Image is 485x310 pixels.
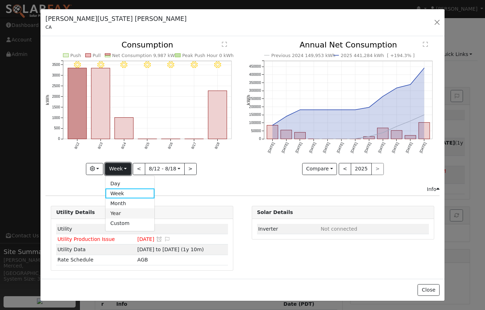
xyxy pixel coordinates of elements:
[249,113,261,117] text: 150000
[395,87,398,90] circle: onclick=""
[419,123,430,139] rect: onclick=""
[321,226,357,232] span: ID: null, authorized: None
[214,61,221,68] i: 8/18 - Clear
[336,142,344,153] text: [DATE]
[52,116,60,120] text: 1000
[377,128,388,139] rect: onclick=""
[257,224,320,234] td: Inverter
[56,224,136,234] td: Utility
[354,137,356,140] circle: onclick=""
[144,61,151,68] i: 8/15 - Clear
[395,125,398,128] circle: onclick=""
[56,255,136,265] td: Rate Schedule
[144,142,150,150] text: 8/15
[52,84,60,88] text: 2500
[391,142,399,153] text: [DATE]
[340,108,343,111] circle: onclick=""
[339,163,351,175] button: <
[249,73,261,77] text: 400000
[249,105,261,109] text: 200000
[191,61,198,68] i: 8/17 - Clear
[112,53,178,58] text: Net Consumption 9,987 kWh
[322,142,330,153] text: [DATE]
[251,129,261,133] text: 50000
[249,97,261,101] text: 250000
[364,142,372,153] text: [DATE]
[121,61,128,68] i: 8/14 - Clear
[267,142,275,153] text: [DATE]
[54,126,60,130] text: 500
[68,68,87,139] rect: onclick=""
[52,63,60,67] text: 3500
[340,53,414,58] text: 2025 441,284 kWh [ +194.3% ]
[191,142,197,150] text: 8/17
[58,236,115,242] span: Utility Production Issue
[299,108,301,111] circle: onclick=""
[423,114,426,117] circle: onclick=""
[120,142,127,150] text: 8/14
[381,95,384,98] circle: onclick=""
[208,91,227,139] rect: onclick=""
[56,209,95,215] strong: Utility Details
[105,163,131,175] button: Week
[312,138,315,141] circle: onclick=""
[257,209,293,215] strong: Solar Details
[97,61,104,68] i: 8/13 - Clear
[249,81,261,85] text: 350000
[105,179,155,188] a: Day
[308,142,316,153] text: [DATE]
[299,40,397,49] text: Annual Net Consumption
[271,124,274,127] circle: onclick=""
[267,125,278,139] rect: onclick=""
[294,142,303,153] text: [DATE]
[367,135,370,138] circle: onclick=""
[93,53,101,58] text: Pull
[249,121,261,125] text: 100000
[249,65,261,69] text: 450000
[326,108,329,111] circle: onclick=""
[184,163,197,175] button: >
[167,142,174,150] text: 8/16
[294,133,305,139] rect: onclick=""
[280,142,289,153] text: [DATE]
[350,142,358,153] text: [DATE]
[145,163,185,175] button: 8/12 - 8/18
[164,237,170,242] i: Edit Issue
[271,53,336,58] text: Previous 2024 149,953 kWh
[97,142,103,150] text: 8/13
[137,257,148,263] span: C
[45,14,187,23] h5: [PERSON_NAME][US_STATE] [PERSON_NAME]
[354,108,356,111] circle: onclick=""
[52,95,60,98] text: 2000
[312,108,315,111] circle: onclick=""
[364,137,375,139] rect: onclick=""
[156,236,162,242] a: Snooze this issue
[377,142,386,153] text: [DATE]
[367,106,370,109] circle: onclick=""
[249,89,261,93] text: 300000
[351,163,372,175] button: 2025
[405,142,413,153] text: [DATE]
[222,41,227,47] text: 
[52,73,60,77] text: 3000
[427,186,440,193] div: Info
[405,136,416,139] rect: onclick=""
[73,142,80,150] text: 8/12
[45,95,50,106] text: kWh
[423,41,428,47] text: 
[167,61,174,68] i: 8/16 - Clear
[137,236,154,242] span: [DATE]
[105,208,155,218] a: Year
[381,131,384,134] circle: onclick=""
[340,138,343,141] circle: onclick=""
[52,105,60,109] text: 1500
[214,142,220,150] text: 8/18
[115,118,133,139] rect: onclick=""
[280,130,291,139] rect: onclick=""
[423,67,426,69] circle: onclick=""
[246,95,251,106] text: kWh
[91,68,110,139] rect: onclick=""
[105,188,155,198] a: Week
[133,163,145,175] button: <
[391,131,402,139] rect: onclick=""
